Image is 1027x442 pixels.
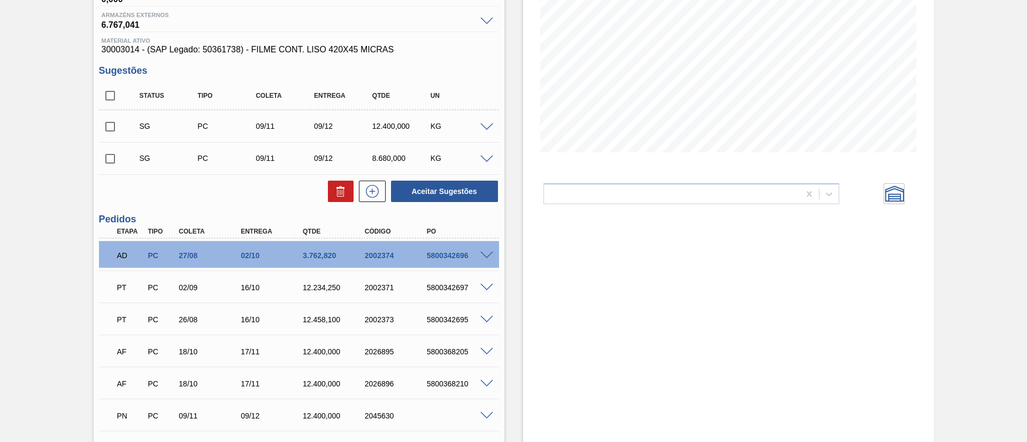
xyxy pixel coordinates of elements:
div: 12.400,000 [300,379,370,388]
div: Pedido em Trânsito [114,276,147,299]
div: 16/10/2025 [238,315,308,324]
div: Pedido em Negociação [114,404,147,428]
div: Coleta [176,228,246,235]
div: 5800342696 [424,251,494,260]
div: 09/11/2025 [253,154,318,162]
div: Pedido de Compra [145,347,177,356]
div: 16/10/2025 [238,283,308,292]
div: Qtde [300,228,370,235]
div: 12.400,000 [300,412,370,420]
div: Coleta [253,92,318,99]
div: Entrega [311,92,376,99]
div: 2002373 [362,315,432,324]
h3: Sugestões [99,65,499,76]
div: 2026895 [362,347,432,356]
div: Tipo [145,228,177,235]
div: UN [428,92,493,99]
div: Aguardando Descarga [114,244,147,267]
div: 8.680,000 [370,154,434,162]
div: PO [424,228,494,235]
div: 09/11/2025 [253,122,318,130]
div: 5800368205 [424,347,494,356]
div: 09/12/2025 [311,154,376,162]
div: Pedido de Compra [145,251,177,260]
div: 5800368210 [424,379,494,388]
div: 12.400,000 [370,122,434,130]
span: Material ativo [102,37,496,44]
div: 09/12/2025 [311,122,376,130]
span: 6.767,041 [102,18,475,29]
div: Pedido de Compra [195,154,259,162]
p: AF [117,379,144,388]
div: Pedido de Compra [145,412,177,420]
p: PT [117,283,144,292]
div: 09/12/2025 [238,412,308,420]
div: Entrega [238,228,308,235]
div: 5800342697 [424,283,494,292]
div: Pedido de Compra [145,379,177,388]
div: Sugestão Criada [137,154,202,162]
div: KG [428,154,493,162]
div: 12.458,100 [300,315,370,324]
div: 26/08/2025 [176,315,246,324]
div: Sugestão Criada [137,122,202,130]
span: 30003014 - (SAP Legado: 50361738) - FILME CONT. LISO 420X45 MICRAS [102,45,496,55]
div: Aguardando Faturamento [114,340,147,363]
div: 2002374 [362,251,432,260]
div: Nova sugestão [354,181,386,202]
div: 5800342695 [424,315,494,324]
button: Aceitar Sugestões [391,181,498,202]
div: 2026896 [362,379,432,388]
div: 02/09/2025 [176,283,246,292]
div: 12.234,250 [300,283,370,292]
div: Código [362,228,432,235]
p: AD [117,251,144,260]
span: Armazéns externos [102,12,475,18]
div: Aguardando Faturamento [114,372,147,396]
div: 12.400,000 [300,347,370,356]
div: Excluir Sugestões [323,181,354,202]
p: PN [117,412,144,420]
div: 2045630 [362,412,432,420]
div: Etapa [114,228,147,235]
div: 18/10/2025 [176,347,246,356]
p: PT [117,315,144,324]
div: Tipo [195,92,259,99]
div: 18/10/2025 [176,379,246,388]
div: KG [428,122,493,130]
div: Pedido em Trânsito [114,308,147,331]
div: 17/11/2025 [238,379,308,388]
div: Pedido de Compra [145,283,177,292]
div: Pedido de Compra [145,315,177,324]
h3: Pedidos [99,214,499,225]
div: 2002371 [362,283,432,292]
div: Aceitar Sugestões [386,180,499,203]
div: 17/11/2025 [238,347,308,356]
div: 27/08/2025 [176,251,246,260]
div: Status [137,92,202,99]
div: 02/10/2025 [238,251,308,260]
div: 09/11/2025 [176,412,246,420]
div: Qtde [370,92,434,99]
div: 3.762,820 [300,251,370,260]
p: AF [117,347,144,356]
div: Pedido de Compra [195,122,259,130]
